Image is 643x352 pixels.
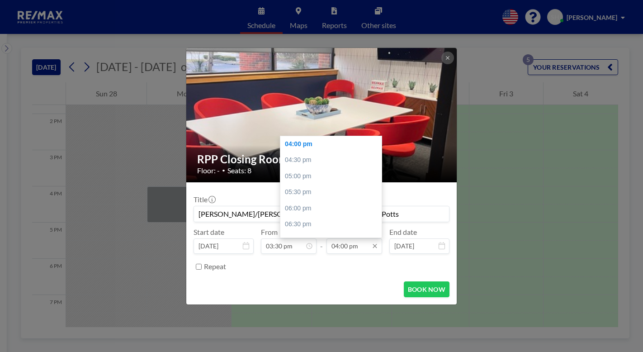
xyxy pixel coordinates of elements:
[197,152,447,166] h2: RPP Closing Room
[280,184,386,200] div: 05:30 pm
[280,233,386,249] div: 07:00 pm
[280,168,386,185] div: 05:00 pm
[320,231,323,251] span: -
[280,216,386,233] div: 06:30 pm
[227,166,251,175] span: Seats: 8
[194,228,224,237] label: Start date
[280,136,386,152] div: 04:00 pm
[404,281,449,297] button: BOOK NOW
[280,152,386,168] div: 04:30 pm
[222,167,225,174] span: •
[194,195,215,204] label: Title
[194,206,449,222] input: Stephanie's reservation
[280,200,386,217] div: 06:00 pm
[204,262,226,271] label: Repeat
[261,228,278,237] label: From
[197,166,220,175] span: Floor: -
[389,228,417,237] label: End date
